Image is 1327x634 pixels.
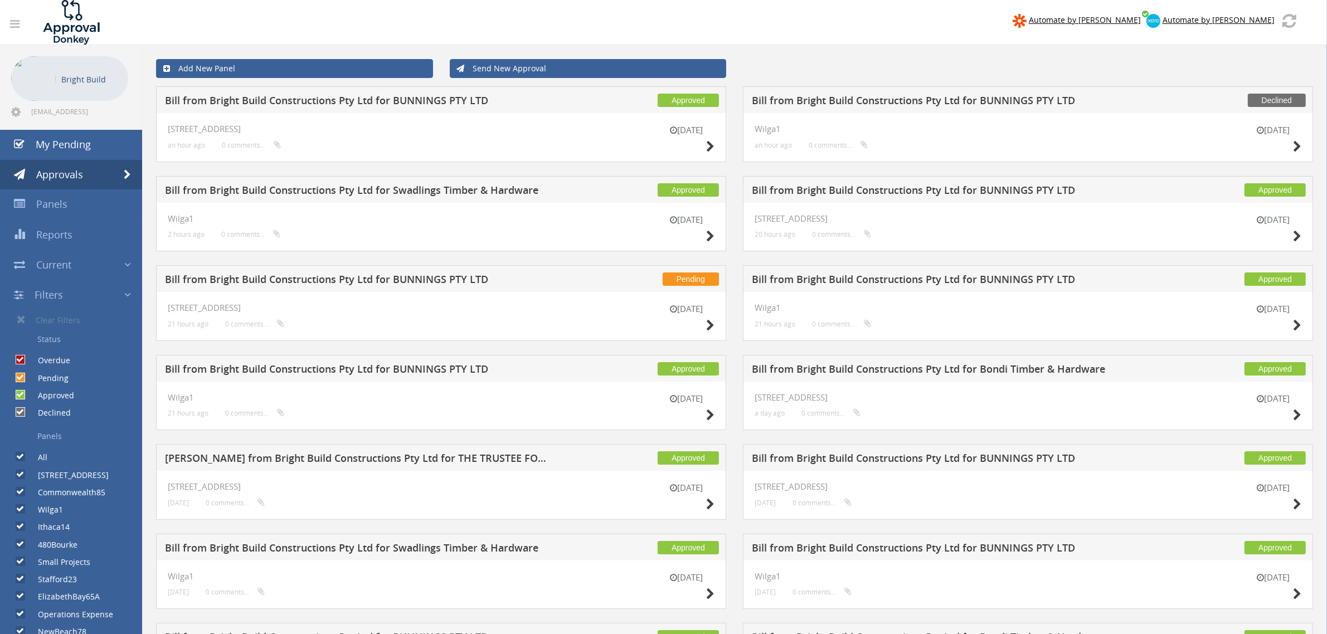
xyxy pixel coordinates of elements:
[1245,451,1306,465] span: Approved
[1246,303,1301,315] small: [DATE]
[168,214,714,223] h4: Wilga1
[168,303,714,313] h4: [STREET_ADDRESS]
[27,355,70,366] label: Overdue
[659,124,714,136] small: [DATE]
[221,230,280,238] small: 0 comments...
[658,541,719,554] span: Approved
[755,572,1301,581] h4: Wilga1
[755,230,795,238] small: 20 hours ago
[36,168,83,181] span: Approvals
[1246,572,1301,583] small: [DATE]
[27,373,69,384] label: Pending
[812,230,871,238] small: 0 comments...
[36,138,91,151] span: My Pending
[812,320,871,328] small: 0 comments...
[165,364,552,378] h5: Bill from Bright Build Constructions Pty Ltd for BUNNINGS PTY LTD
[8,330,142,349] a: Status
[752,274,1139,288] h5: Bill from Bright Build Constructions Pty Ltd for BUNNINGS PTY LTD
[31,107,126,116] span: [EMAIL_ADDRESS][DOMAIN_NAME]
[659,303,714,315] small: [DATE]
[752,185,1139,199] h5: Bill from Bright Build Constructions Pty Ltd for BUNNINGS PTY LTD
[755,141,792,149] small: an hour ago
[27,452,47,463] label: All
[1245,183,1306,197] span: Approved
[36,258,71,271] span: Current
[165,453,552,467] h5: [PERSON_NAME] from Bright Build Constructions Pty Ltd for THE TRUSTEE FOR PACESKOSKI FAMILY TRUST
[658,183,719,197] span: Approved
[1146,14,1160,28] img: xero-logo.png
[165,95,552,109] h5: Bill from Bright Build Constructions Pty Ltd for BUNNINGS PTY LTD
[27,504,63,515] label: Wilga1
[27,521,70,533] label: Ithaca14
[752,543,1139,557] h5: Bill from Bright Build Constructions Pty Ltd for BUNNINGS PTY LTD
[27,539,77,550] label: 480Bourke
[27,407,71,418] label: Declined
[27,470,109,481] label: [STREET_ADDRESS]
[809,141,868,149] small: 0 comments...
[27,487,105,498] label: Commonwealth85
[168,320,208,328] small: 21 hours ago
[1245,362,1306,375] span: Approved
[755,393,1301,402] h4: [STREET_ADDRESS]
[1245,272,1306,286] span: Approved
[1282,14,1296,28] img: refresh.png
[168,409,208,417] small: 21 hours ago
[168,572,714,581] h4: Wilga1
[225,320,284,328] small: 0 comments...
[755,409,785,417] small: a day ago
[752,453,1139,467] h5: Bill from Bright Build Constructions Pty Ltd for BUNNINGS PTY LTD
[755,214,1301,223] h4: [STREET_ADDRESS]
[1245,541,1306,554] span: Approved
[752,95,1139,109] h5: Bill from Bright Build Constructions Pty Ltd for BUNNINGS PTY LTD
[222,141,281,149] small: 0 comments...
[755,482,1301,491] h4: [STREET_ADDRESS]
[168,141,205,149] small: an hour ago
[27,609,113,620] label: Operations Expense
[1013,14,1027,28] img: zapier-logomark.png
[168,482,714,491] h4: [STREET_ADDRESS]
[206,588,265,596] small: 0 comments...
[168,588,189,596] small: [DATE]
[1246,214,1301,226] small: [DATE]
[36,228,72,241] span: Reports
[165,274,552,288] h5: Bill from Bright Build Constructions Pty Ltd for BUNNINGS PTY LTD
[1246,393,1301,404] small: [DATE]
[755,588,776,596] small: [DATE]
[8,310,142,330] a: Clear Filters
[659,214,714,226] small: [DATE]
[225,409,284,417] small: 0 comments...
[168,499,189,507] small: [DATE]
[659,393,714,404] small: [DATE]
[168,124,714,134] h4: [STREET_ADDRESS]
[165,185,552,199] h5: Bill from Bright Build Constructions Pty Ltd for Swadlings Timber & Hardware
[658,94,719,107] span: Approved
[1246,482,1301,494] small: [DATE]
[755,320,795,328] small: 21 hours ago
[801,409,861,417] small: 0 comments...
[168,230,205,238] small: 2 hours ago
[36,197,67,211] span: Panels
[658,451,719,465] span: Approved
[168,393,714,402] h4: Wilga1
[793,499,852,507] small: 0 comments...
[61,72,123,86] p: Bright Build
[663,272,719,286] span: Pending
[8,427,142,446] a: Panels
[1029,14,1141,25] span: Automate by [PERSON_NAME]
[755,303,1301,313] h4: Wilga1
[27,557,90,568] label: Small Projects
[206,499,265,507] small: 0 comments...
[450,59,727,78] a: Send New Approval
[658,362,719,375] span: Approved
[27,574,77,585] label: Stafford23
[1248,94,1306,107] span: Declined
[752,364,1139,378] h5: Bill from Bright Build Constructions Pty Ltd for Bondi Timber & Hardware
[1246,124,1301,136] small: [DATE]
[27,591,100,602] label: ElizabethBay65A
[156,59,433,78] a: Add New Panel
[755,499,776,507] small: [DATE]
[793,588,852,596] small: 0 comments...
[659,572,714,583] small: [DATE]
[755,124,1301,134] h4: Wilga1
[165,543,552,557] h5: Bill from Bright Build Constructions Pty Ltd for Swadlings Timber & Hardware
